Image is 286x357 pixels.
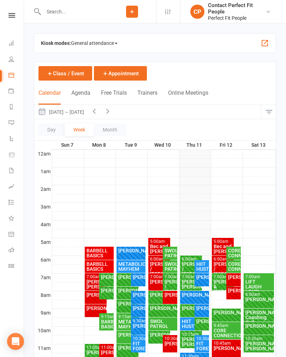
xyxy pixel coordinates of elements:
button: Month [94,123,126,136]
div: [PERSON_NAME] [196,275,208,280]
div: 7:00am [164,275,176,279]
th: Sat 13 [243,141,276,150]
button: Online Meetings [168,89,208,105]
div: [PERSON_NAME] [86,350,106,355]
button: Calendar [38,89,61,105]
div: [PERSON_NAME] [228,288,239,293]
div: 10:30am [196,336,208,341]
div: FIT FOREVERS [196,341,208,351]
div: [PERSON_NAME]/ [PERSON_NAME] [86,279,106,289]
div: BARBELL BASICS [101,319,112,329]
a: Payments [8,84,24,100]
div: 7:00am [181,275,201,279]
th: Wed 10 [147,141,179,150]
div: SWOL PATROL [164,262,176,271]
a: Dashboard [8,36,24,52]
button: Day [38,123,65,136]
div: [PERSON_NAME] [164,292,176,297]
div: [PERSON_NAME] [118,288,137,293]
div: [PERSON_NAME] [196,319,208,324]
th: 6am [34,256,52,264]
div: Perfect Fit People [208,15,266,21]
div: SWOL PATROL [164,248,176,258]
span: General attendance [71,37,118,49]
div: [PERSON_NAME] [132,323,144,328]
div: 10:30am [132,336,144,341]
div: BARBELL BASICS [86,262,113,271]
div: [PERSON_NAME] [213,346,240,351]
th: 3am [34,203,52,211]
div: 7:00am [245,275,273,279]
div: 10:30am [164,336,176,341]
div: [PERSON_NAME] [101,288,112,293]
div: [PERSON_NAME] [118,332,137,337]
a: Calendar [8,68,24,84]
button: Appointment [94,66,147,81]
div: [PERSON_NAME] [101,275,112,280]
div: METABOLIC MAYHEM [118,262,144,271]
div: [PERSON_NAME] [118,345,137,350]
div: [PERSON_NAME] [150,279,169,284]
th: 7am [34,273,52,282]
div: 7:00am [86,275,106,279]
a: Roll call kiosk mode [8,243,24,259]
div: CORE CONNECTION [213,328,240,338]
div: [PERSON_NAME] [164,341,176,346]
div: [PERSON_NAME] [228,275,239,280]
div: [PERSON_NAME] [196,306,208,311]
div: [PERSON_NAME] & [PERSON_NAME] [213,279,233,294]
div: [PERSON_NAME] [132,306,144,311]
div: 9:45am [213,323,240,328]
button: [DATE] — [DATE] [34,105,88,119]
div: 6:00am [213,257,233,262]
div: 5:00am [213,239,233,244]
th: Tue 9 [115,141,147,150]
div: [PERSON_NAME] [245,297,273,302]
button: Free Trials [101,89,127,105]
div: [PERSON_NAME] [150,306,176,311]
th: 12am [34,150,52,158]
a: People [8,52,24,68]
a: General attendance kiosk mode [8,227,24,243]
div: [PERSON_NAME] [181,292,208,297]
div: 9:15am [118,315,137,319]
div: Bec and [PERSON_NAME] [213,244,233,254]
div: 9:30am [132,319,144,323]
div: [PERSON_NAME] [132,292,144,297]
div: 7:00am [213,275,233,279]
div: [PERSON_NAME] [150,292,169,297]
div: [PERSON_NAME] / [PERSON_NAME] [164,279,176,294]
div: 8:00am [245,292,273,297]
div: 11:00am [101,345,112,350]
div: [PERSON_NAME] [132,275,144,280]
a: Assessments [8,179,24,195]
a: Product Sales [8,147,24,163]
th: 9am [34,309,52,317]
a: Reports [8,100,24,116]
button: Trainers [137,89,157,105]
div: 7:00am [150,275,169,279]
div: Bec and [PERSON_NAME] [150,244,169,254]
div: [PERSON_NAME] / [PERSON_NAME] [181,262,201,276]
div: [PERSON_NAME] [181,306,201,311]
div: 9:15am [101,315,112,319]
button: Week [65,123,94,136]
button: Agenda [71,89,90,105]
div: [PERSON_NAME] [213,310,240,315]
th: 10am [34,326,52,335]
div: 11:00am [86,345,106,350]
div: Contact Perfect Fit People [208,2,266,15]
div: LIFT LAUGH LOVE! [245,279,273,294]
div: [PERSON_NAME] [150,332,169,337]
div: [PERSON_NAME] [245,323,273,328]
div: [PERSON_NAME]/ [PERSON_NAME] [181,279,201,289]
div: FIT FOREVERS [132,341,144,351]
th: 4am [34,220,52,229]
th: Sun 7 [52,141,84,150]
th: 11am [34,344,52,353]
th: Mon 8 [84,141,115,150]
div: Open Intercom Messenger [7,333,24,350]
div: 10:15am [181,332,201,337]
div: 10:30am [245,336,273,341]
div: 6:00am [150,257,169,262]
